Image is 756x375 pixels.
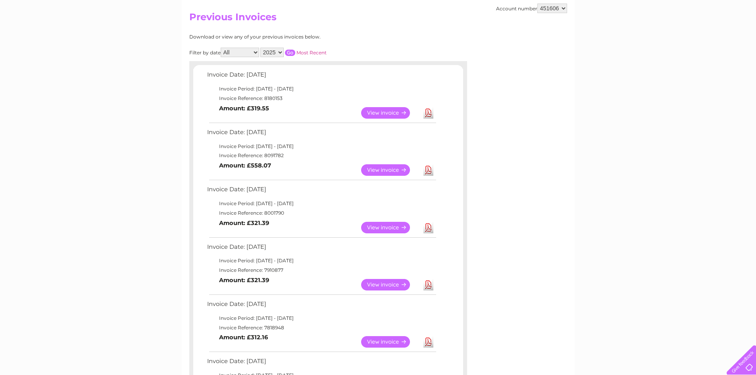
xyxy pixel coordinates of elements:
[189,34,398,40] div: Download or view any of your previous invoices below.
[205,184,437,199] td: Invoice Date: [DATE]
[219,277,269,284] b: Amount: £321.39
[205,151,437,160] td: Invoice Reference: 8091782
[361,279,419,290] a: View
[27,21,67,45] img: logo.png
[205,94,437,103] td: Invoice Reference: 8180153
[205,356,437,371] td: Invoice Date: [DATE]
[423,164,433,176] a: Download
[205,242,437,256] td: Invoice Date: [DATE]
[191,4,566,38] div: Clear Business is a trading name of Verastar Limited (registered in [GEOGRAPHIC_DATA] No. 3667643...
[703,34,723,40] a: Contact
[189,48,398,57] div: Filter by date
[616,34,631,40] a: Water
[606,4,661,14] a: 0333 014 3131
[205,84,437,94] td: Invoice Period: [DATE] - [DATE]
[189,12,567,27] h2: Previous Invoices
[423,279,433,290] a: Download
[423,336,433,348] a: Download
[636,34,654,40] a: Energy
[423,107,433,119] a: Download
[205,142,437,151] td: Invoice Period: [DATE] - [DATE]
[205,256,437,265] td: Invoice Period: [DATE] - [DATE]
[296,50,327,56] a: Most Recent
[361,164,419,176] a: View
[205,313,437,323] td: Invoice Period: [DATE] - [DATE]
[496,4,567,13] div: Account number
[219,105,269,112] b: Amount: £319.55
[219,334,268,341] b: Amount: £312.16
[205,208,437,218] td: Invoice Reference: 8001790
[205,199,437,208] td: Invoice Period: [DATE] - [DATE]
[361,222,419,233] a: View
[205,127,437,142] td: Invoice Date: [DATE]
[205,69,437,84] td: Invoice Date: [DATE]
[730,34,748,40] a: Log out
[361,336,419,348] a: View
[361,107,419,119] a: View
[687,34,698,40] a: Blog
[219,219,269,227] b: Amount: £321.39
[423,222,433,233] a: Download
[219,162,271,169] b: Amount: £558.07
[205,299,437,313] td: Invoice Date: [DATE]
[205,265,437,275] td: Invoice Reference: 7910877
[205,323,437,333] td: Invoice Reference: 7818948
[658,34,682,40] a: Telecoms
